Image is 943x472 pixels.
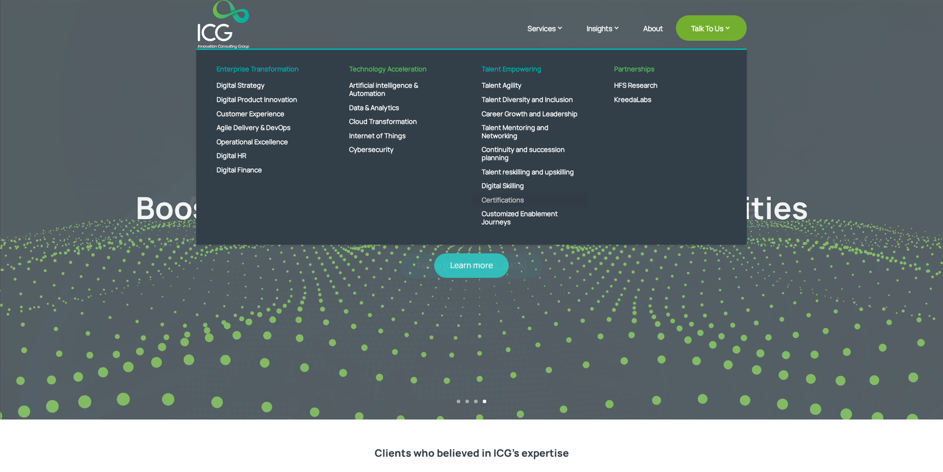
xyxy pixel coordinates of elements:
a: Customer Experience [206,107,324,121]
a: Operational Excellence [206,135,324,149]
a: 3 [474,400,478,403]
a: Talk To Us [676,15,747,41]
h2: Clients who believed in ICG’s expertise [196,447,747,464]
a: Data & Analytics [339,101,456,115]
a: Cloud Transformation [339,115,456,129]
a: Digital Strategy [206,78,324,93]
a: 1 [457,400,460,403]
a: Boost your digital transformation capabilities [136,187,808,228]
a: Digital Finance [206,163,324,177]
a: Technology Acceleration [339,65,456,79]
a: 4 [483,400,486,403]
a: Cybersecurity [339,143,456,157]
a: Career Growth and Leadership [471,107,589,121]
a: Insights [587,23,631,48]
a: Digital Product Innovation [206,93,324,107]
a: Talent Diversity and Inclusion [471,93,589,107]
a: Talent Agility [471,78,589,93]
a: Agile Delivery & DevOps [206,121,324,135]
a: Continuity and succession planning [471,143,589,165]
a: Talent Mentoring and Networking [471,121,589,143]
a: Learn more [434,253,509,277]
a: Digital HR [206,149,324,163]
a: Partnerships [604,65,721,79]
a: Artificial intelligence & Automation [339,78,456,100]
iframe: Chat Widget [773,362,943,472]
a: HFS Research [604,78,721,93]
a: KreedaLabs [604,93,721,107]
a: Digital Skilling [471,179,589,193]
a: About [643,24,663,48]
a: 2 [465,400,469,403]
a: Talent Empowering [471,65,589,79]
a: Enterprise Transformation [206,65,324,79]
a: Services [528,23,574,48]
a: Customized Enablement Journeys [471,207,589,229]
a: Certifications [471,193,589,207]
a: Internet of Things [339,129,456,143]
a: Talent reskilling and upskilling [471,165,589,179]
